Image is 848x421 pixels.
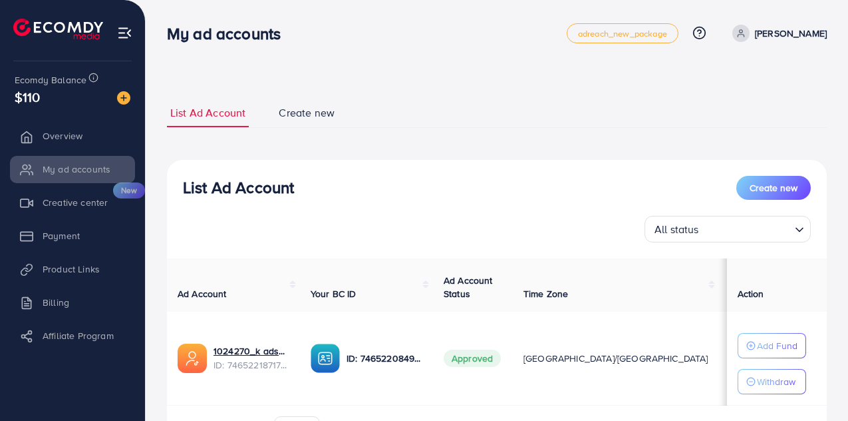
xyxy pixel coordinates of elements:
[750,181,797,195] span: Create new
[213,344,289,358] a: 1024270_k ads_1738132429680
[738,287,764,300] span: Action
[15,87,41,107] span: $110
[727,25,827,42] a: [PERSON_NAME]
[444,350,501,367] span: Approved
[567,23,678,43] a: adreach_new_package
[347,350,422,366] p: ID: 7465220849314873360
[13,19,103,39] img: logo
[738,369,806,394] button: Withdraw
[523,352,708,365] span: [GEOGRAPHIC_DATA]/[GEOGRAPHIC_DATA]
[736,176,811,200] button: Create new
[213,358,289,372] span: ID: 7465221871748186128
[178,344,207,373] img: ic-ads-acc.e4c84228.svg
[444,274,493,300] span: Ad Account Status
[644,216,811,242] div: Search for option
[311,287,356,300] span: Your BC ID
[213,344,289,372] div: <span class='underline'>1024270_k ads_1738132429680</span></br>7465221871748186128
[117,25,132,41] img: menu
[755,25,827,41] p: [PERSON_NAME]
[757,374,795,390] p: Withdraw
[738,333,806,358] button: Add Fund
[652,220,702,239] span: All status
[183,178,294,197] h3: List Ad Account
[703,217,789,239] input: Search for option
[311,344,340,373] img: ic-ba-acc.ded83a64.svg
[523,287,568,300] span: Time Zone
[117,91,130,105] img: image
[15,73,86,87] span: Ecomdy Balance
[170,105,245,121] span: List Ad Account
[578,29,667,38] span: adreach_new_package
[757,338,797,354] p: Add Fund
[279,105,335,121] span: Create new
[178,287,227,300] span: Ad Account
[167,24,291,43] h3: My ad accounts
